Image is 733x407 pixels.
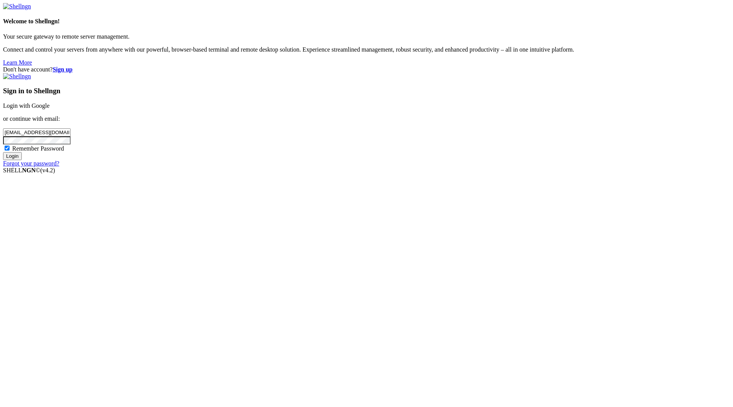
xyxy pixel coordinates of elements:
img: Shellngn [3,3,31,10]
input: Login [3,152,22,160]
span: SHELL © [3,167,55,174]
p: or continue with email: [3,115,730,122]
a: Login with Google [3,102,50,109]
input: Remember Password [5,146,10,151]
a: Sign up [53,66,73,73]
h4: Welcome to Shellngn! [3,18,730,25]
input: Email address [3,128,71,136]
a: Forgot your password? [3,160,59,167]
span: Remember Password [12,145,64,152]
img: Shellngn [3,73,31,80]
span: 4.2.0 [40,167,55,174]
div: Don't have account? [3,66,730,73]
b: NGN [22,167,36,174]
h3: Sign in to Shellngn [3,87,730,95]
a: Learn More [3,59,32,66]
p: Your secure gateway to remote server management. [3,33,730,40]
p: Connect and control your servers from anywhere with our powerful, browser-based terminal and remo... [3,46,730,53]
